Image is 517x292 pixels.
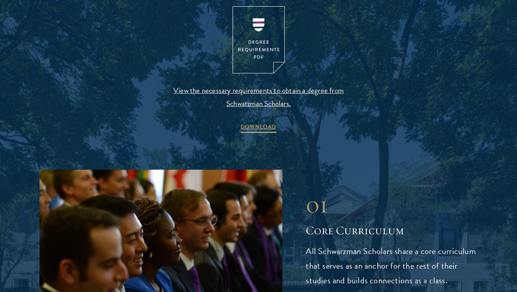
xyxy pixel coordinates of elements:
[306,223,478,239] h2: Core Curriculum
[166,84,352,110] span: View the necessary requirements to obtain a degree from Schwarzman Scholars.
[166,6,352,135] a: View the necessary requirements to obtain a degree from Schwarzman Scholars. DOWNLOAD
[306,190,478,219] div: 01
[241,122,276,134] span: DOWNLOAD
